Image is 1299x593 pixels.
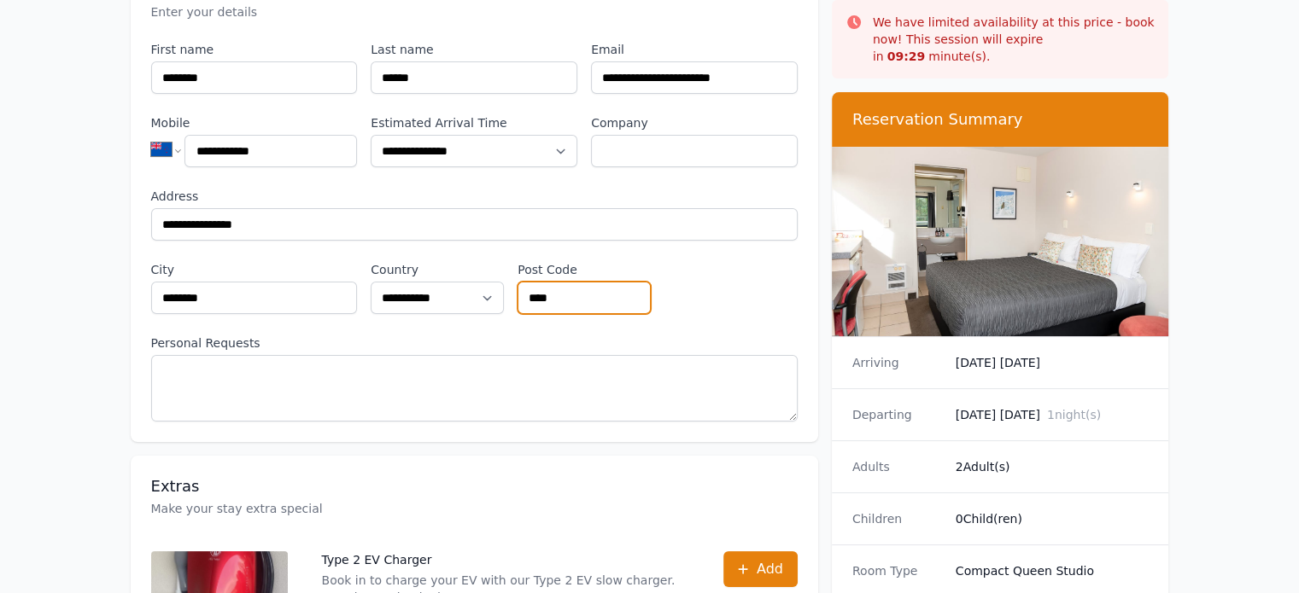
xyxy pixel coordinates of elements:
[852,354,942,371] dt: Arriving
[151,500,798,517] p: Make your stay extra special
[151,3,798,20] p: Enter your details
[852,406,942,423] dt: Departing
[1047,408,1101,421] span: 1 night(s)
[852,562,942,579] dt: Room Type
[151,188,798,205] label: Address
[956,406,1149,423] dd: [DATE] [DATE]
[518,261,651,278] label: Post Code
[852,109,1149,130] h3: Reservation Summary
[151,261,358,278] label: City
[151,41,358,58] label: First name
[151,476,798,497] h3: Extras
[322,551,689,568] p: Type 2 EV Charger
[956,354,1149,371] dd: [DATE] [DATE]
[151,114,358,131] label: Mobile
[591,114,798,131] label: Company
[852,458,942,475] dt: Adults
[887,49,926,63] strong: 09 : 29
[852,510,942,527] dt: Children
[873,14,1156,65] p: We have limited availability at this price - book now! This session will expire in minute(s).
[757,559,783,579] span: Add
[371,114,577,131] label: Estimated Arrival Time
[371,41,577,58] label: Last name
[956,458,1149,475] dd: 2 Adult(s)
[956,510,1149,527] dd: 0 Child(ren)
[591,41,798,58] label: Email
[956,562,1149,579] dd: Compact Queen Studio
[371,261,504,278] label: Country
[151,334,798,352] label: Personal Requests
[723,551,798,587] button: Add
[832,147,1169,336] img: Compact Queen Studio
